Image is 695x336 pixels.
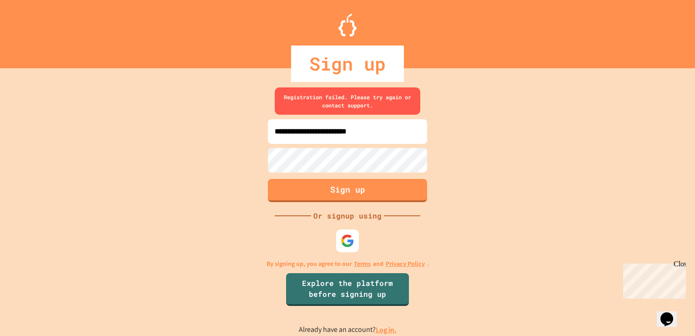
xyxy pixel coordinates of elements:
a: Explore the platform before signing up [286,273,409,306]
iframe: chat widget [619,260,686,299]
a: Terms [354,259,371,269]
div: Sign up [291,46,404,82]
a: Log in. [376,325,397,335]
img: Logo.svg [338,14,357,36]
button: Sign up [268,179,427,202]
div: Registration failed. Please try again or contact support. [275,87,420,115]
iframe: chat widget [657,300,686,327]
p: By signing up, you agree to our and . [267,259,429,269]
div: Chat with us now!Close [4,4,63,58]
a: Privacy Policy [386,259,425,269]
img: google-icon.svg [341,234,354,248]
p: Already have an account? [299,324,397,336]
div: Or signup using [311,210,384,221]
